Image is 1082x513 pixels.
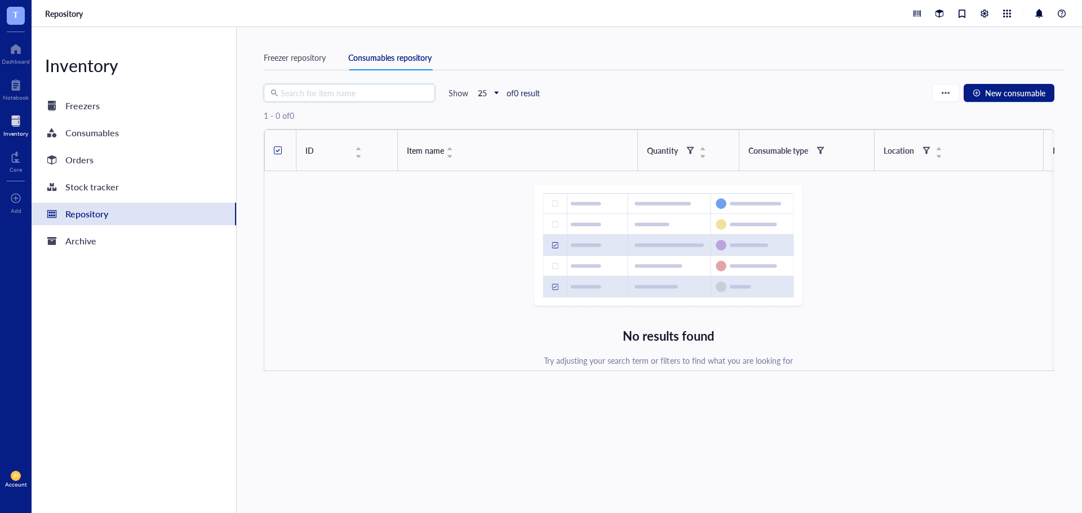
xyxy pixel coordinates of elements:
div: Dashboard [2,58,30,65]
th: Item name [398,130,638,171]
div: Quantity [647,144,678,157]
img: Empty state [533,184,804,308]
span: Item name [407,144,444,157]
div: Inventory [32,54,236,77]
div: Consumables [65,125,119,141]
div: Repository [65,206,108,222]
div: Stock tracker [65,179,119,195]
span: JH [13,473,19,479]
a: Orders [32,149,236,171]
a: Notebook [3,76,29,101]
div: Notebook [3,94,29,101]
a: Freezers [32,95,236,117]
a: Stock tracker [32,176,236,198]
b: 25 [478,87,487,99]
span: New consumable [985,88,1045,97]
a: Repository [45,8,85,19]
div: Freezers [65,98,100,114]
div: ID [305,144,353,157]
div: Location [884,144,914,157]
div: Archive [65,233,96,249]
div: 1 - 0 of 0 [264,110,294,121]
div: Add [11,207,21,214]
div: No results found [623,326,715,345]
div: Core [10,166,22,173]
div: Consumables repository [348,51,432,64]
div: Freezer repository [264,51,326,64]
button: New consumable [964,84,1054,102]
div: Show [449,88,468,98]
a: Inventory [3,112,28,137]
span: T [13,7,19,21]
a: Consumables [32,122,236,144]
a: Repository [32,203,236,225]
div: Consumable type [748,144,808,157]
div: Inventory [3,130,28,137]
div: Orders [65,152,94,168]
div: Account [5,481,27,488]
a: Dashboard [2,40,30,65]
a: Core [10,148,22,173]
div: Try adjusting your search term or filters to find what you are looking for [544,354,793,367]
div: of 0 result [507,88,540,98]
a: Archive [32,230,236,252]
